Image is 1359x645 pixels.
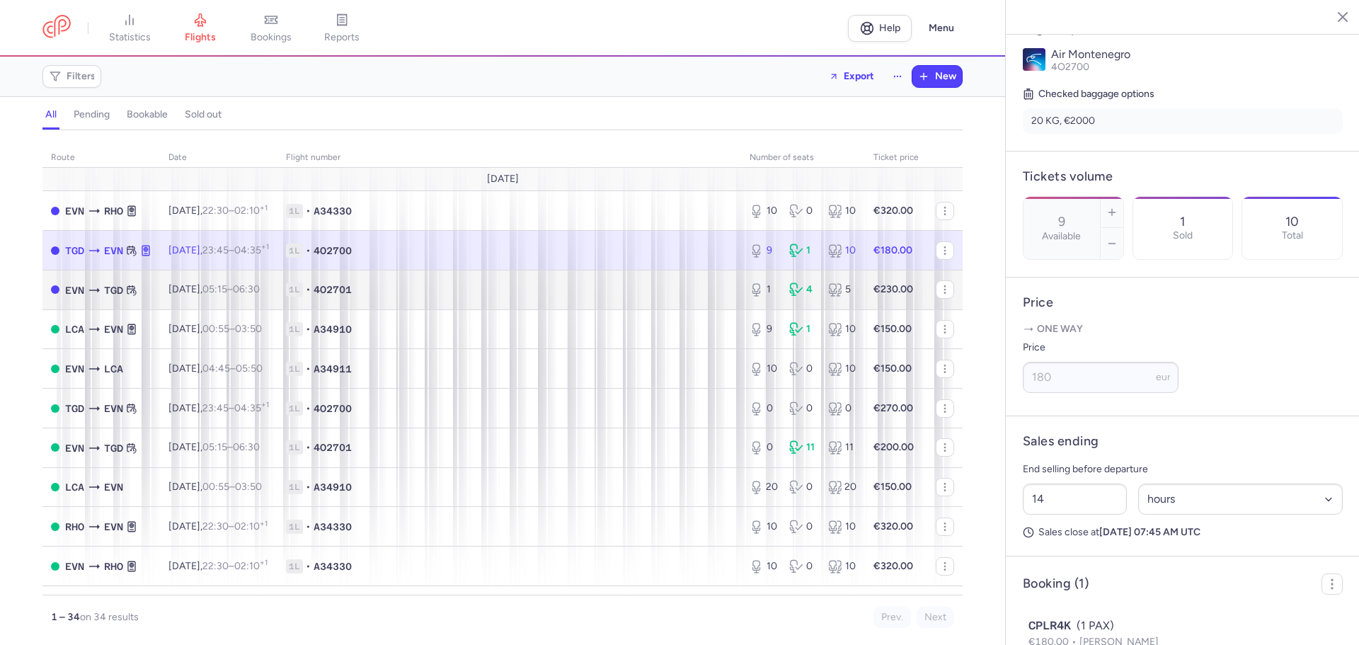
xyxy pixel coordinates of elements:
input: --- [1023,362,1179,393]
div: 0 [750,440,778,455]
strong: 1 – 34 [51,611,80,623]
p: One way [1023,322,1343,336]
span: A34330 [314,204,352,218]
time: 05:15 [202,441,227,453]
sup: +1 [260,203,268,212]
div: 11 [789,440,818,455]
h4: bookable [127,108,168,121]
div: (1 PAX) [1028,617,1337,634]
span: [DATE], [168,520,268,532]
span: EVN [65,559,84,574]
strong: €200.00 [873,441,914,453]
span: TGD [104,282,123,298]
div: 0 [789,559,818,573]
span: 1L [286,520,303,534]
span: bookings [251,31,292,44]
h4: Tickets volume [1023,169,1343,185]
span: – [202,520,268,532]
span: TGD [65,243,84,258]
span: A34910 [314,322,352,336]
span: Help [879,23,900,33]
div: 1 [750,282,778,297]
th: number of seats [741,147,865,169]
strong: [DATE] 07:45 AM UTC [1099,526,1200,538]
h4: all [45,108,57,121]
span: [DATE], [168,244,269,256]
span: • [306,559,311,573]
span: reports [324,31,360,44]
button: New [912,66,962,87]
div: 0 [789,362,818,376]
span: – [202,323,262,335]
span: 1L [286,282,303,297]
span: LCA [104,361,123,377]
button: Filters [43,66,101,87]
span: 4O2700 [1051,61,1089,73]
span: [DATE] [487,173,519,185]
span: Export [844,71,874,81]
sup: +1 [261,400,269,409]
span: 1L [286,322,303,336]
h4: Sales ending [1023,433,1099,450]
div: 4 [789,282,818,297]
p: End selling before departure [1023,461,1343,478]
h4: Price [1023,295,1343,311]
div: 20 [828,480,856,494]
p: 1 [1180,215,1185,229]
time: 22:30 [202,560,229,572]
span: – [202,560,268,572]
span: 1L [286,401,303,416]
time: 04:35 [234,244,269,256]
span: Filters [67,71,96,82]
strong: €270.00 [873,402,913,414]
span: eur [1156,371,1171,383]
time: 02:10 [234,520,268,532]
div: 10 [828,204,856,218]
span: on 34 results [80,611,139,623]
span: LCA [65,479,84,495]
div: 10 [828,322,856,336]
div: 10 [750,559,778,573]
a: CitizenPlane red outlined logo [42,15,71,41]
div: 9 [750,322,778,336]
time: 00:55 [202,323,229,335]
span: 1L [286,440,303,455]
a: Help [848,15,912,42]
a: statistics [94,13,165,44]
div: 10 [828,244,856,258]
div: 10 [750,520,778,534]
a: reports [306,13,377,44]
span: A34330 [314,559,352,573]
label: Available [1042,231,1081,242]
input: ## [1023,484,1127,515]
div: 10 [828,520,856,534]
div: 10 [750,362,778,376]
div: 0 [789,480,818,494]
span: 1L [286,559,303,573]
span: EVN [65,361,84,377]
span: 1L [286,480,303,494]
li: 20 KG, €2000 [1023,108,1343,134]
time: 23:45 [202,244,229,256]
div: 0 [789,401,818,416]
span: A34910 [314,480,352,494]
span: [DATE], [168,560,268,572]
p: Sold [1173,230,1193,241]
sup: +1 [260,519,268,528]
time: 03:50 [235,323,262,335]
span: • [306,282,311,297]
span: 1L [286,362,303,376]
span: RHO [104,203,123,219]
span: EVN [104,321,123,337]
span: TGD [104,440,123,456]
time: 05:50 [236,363,263,375]
span: • [306,362,311,376]
strong: €150.00 [873,363,912,375]
div: 1 [789,244,818,258]
label: Price [1023,339,1179,356]
span: – [202,244,269,256]
time: 02:10 [234,560,268,572]
span: [DATE], [168,323,262,335]
time: 05:15 [202,283,227,295]
span: [DATE], [168,481,262,493]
